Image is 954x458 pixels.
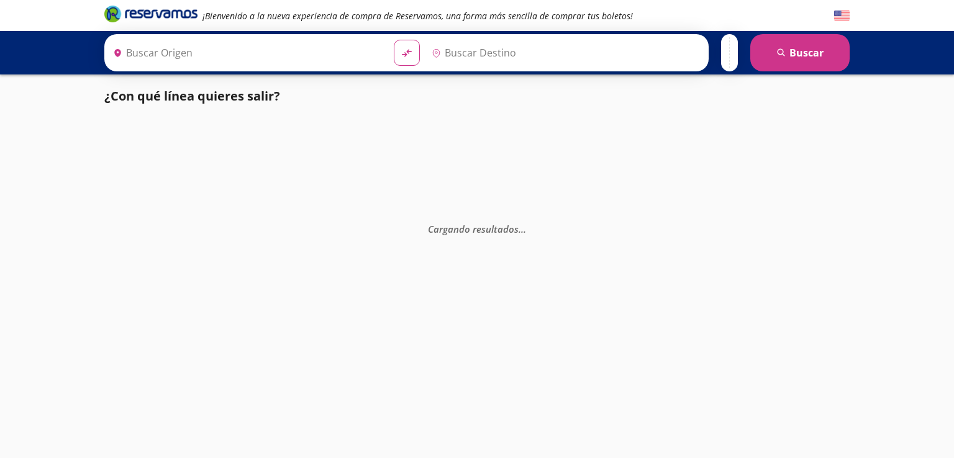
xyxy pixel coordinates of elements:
[427,37,702,68] input: Buscar Destino
[428,223,526,235] em: Cargando resultados
[521,223,524,235] span: .
[524,223,526,235] span: .
[104,4,198,27] a: Brand Logo
[104,4,198,23] i: Brand Logo
[519,223,521,235] span: .
[108,37,384,68] input: Buscar Origen
[834,8,850,24] button: English
[750,34,850,71] button: Buscar
[202,10,633,22] em: ¡Bienvenido a la nueva experiencia de compra de Reservamos, una forma más sencilla de comprar tus...
[104,87,280,106] p: ¿Con qué línea quieres salir?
